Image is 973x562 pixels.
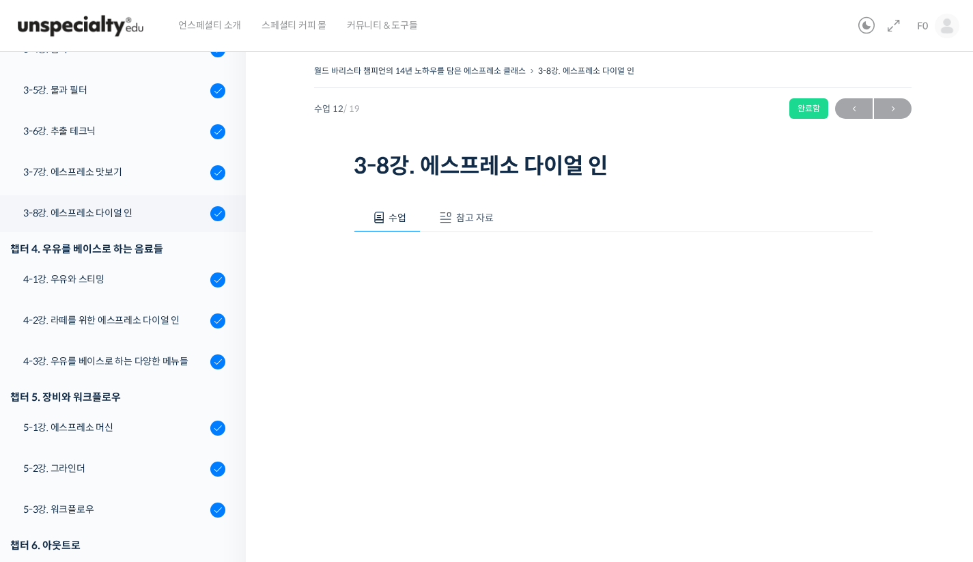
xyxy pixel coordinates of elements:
[4,433,90,467] a: 홈
[43,453,51,464] span: 홈
[90,433,176,467] a: 대화
[125,454,141,465] span: 대화
[211,453,227,464] span: 설정
[176,433,262,467] a: 설정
